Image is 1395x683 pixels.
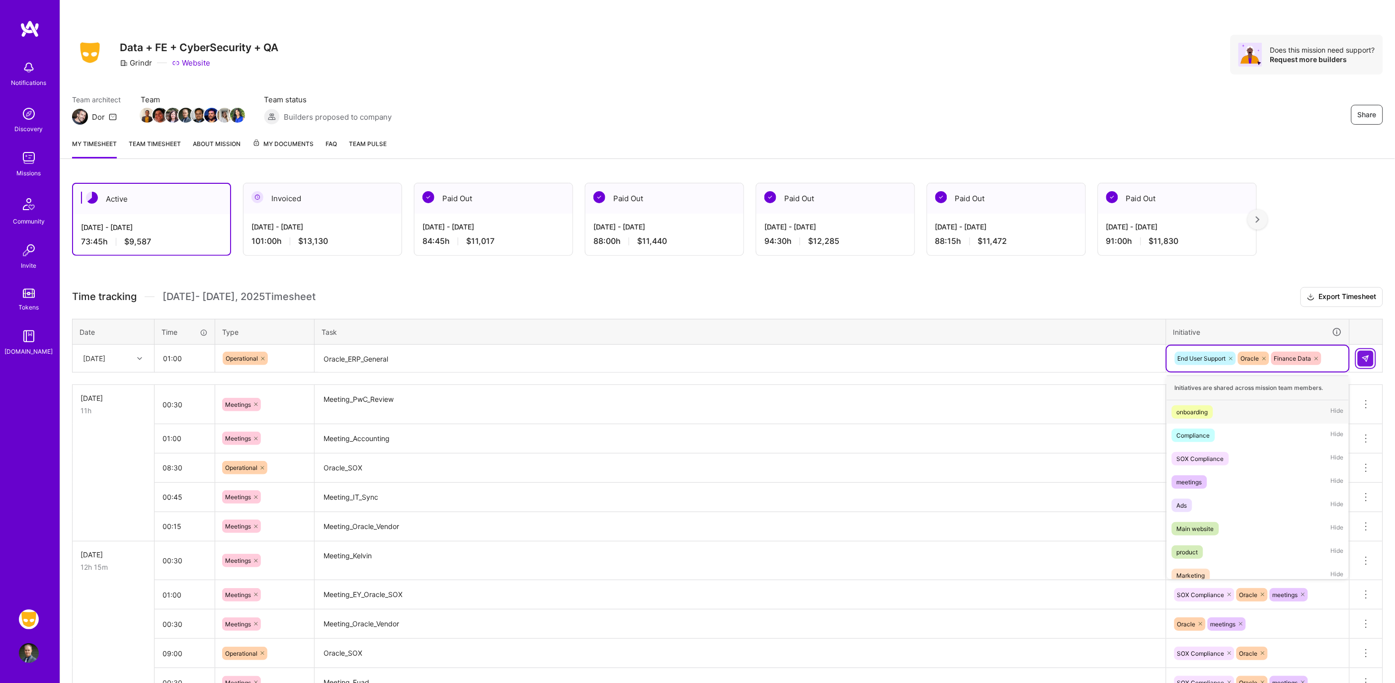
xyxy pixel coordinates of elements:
div: [DATE] [81,393,146,403]
span: Meetings [225,523,251,530]
span: Meetings [225,591,251,599]
span: Operational [225,650,257,657]
span: $12,285 [808,236,839,246]
img: discovery [19,104,39,124]
span: $11,830 [1149,236,1179,246]
div: Paid Out [756,183,914,214]
th: Date [73,319,155,345]
div: [DATE] - [DATE] [251,222,394,232]
textarea: Meeting_Oracle_Vendor [316,610,1165,638]
span: Hide [1331,522,1344,535]
span: My Documents [252,139,314,150]
span: $11,472 [978,236,1007,246]
input: HH:MM [155,640,215,667]
span: $11,017 [466,236,494,246]
img: Active [86,192,98,204]
textarea: Meeting_Oracle_Vendor [316,513,1165,540]
a: Team Member Avatar [218,107,231,124]
input: HH:MM [155,547,215,574]
div: null [1358,351,1375,367]
button: Share [1351,105,1383,125]
div: [DATE] - [DATE] [1106,222,1248,232]
img: Team Member Avatar [204,108,219,123]
span: Team [141,94,244,105]
span: Hide [1331,475,1344,489]
span: Team status [264,94,392,105]
div: 94:30 h [764,236,906,246]
a: My Documents [252,139,314,158]
div: Discovery [15,124,43,134]
textarea: Meeting_Accounting [316,425,1165,453]
div: Initiative [1173,326,1342,338]
textarea: Oracle_SOX [316,640,1165,667]
th: Task [315,319,1166,345]
input: HH:MM [155,582,215,608]
img: Team Member Avatar [230,108,245,123]
a: Website [172,58,210,68]
div: Invite [21,260,37,271]
div: Active [73,184,230,214]
textarea: Meeting_PwC_Review [316,386,1165,423]
span: Finance Data [1274,355,1312,362]
img: Builders proposed to company [264,109,280,125]
div: Initiatives are shared across mission team members. [1167,376,1349,400]
img: Team Member Avatar [191,108,206,123]
img: guide book [19,326,39,346]
i: icon Chevron [137,356,142,361]
div: [DOMAIN_NAME] [5,346,53,357]
img: User Avatar [19,643,39,663]
span: Builders proposed to company [284,112,392,122]
div: SOX Compliance [1177,454,1224,464]
div: [DATE] - [DATE] [422,222,565,232]
div: 101:00 h [251,236,394,246]
div: 73:45 h [81,236,222,247]
span: Operational [225,464,257,471]
span: Hide [1331,452,1344,465]
span: Team architect [72,94,121,105]
span: SOX Compliance [1177,650,1225,657]
div: product [1177,547,1198,557]
span: $11,440 [637,236,667,246]
img: Team Member Avatar [217,108,232,123]
input: HH:MM [155,391,215,418]
div: Grindr [120,58,152,68]
div: Does this mission need support? [1270,45,1375,55]
i: icon Mail [109,113,117,121]
img: Team Member Avatar [140,108,155,123]
img: right [1256,216,1260,223]
div: Paid Out [414,183,573,214]
span: Oracle [1241,355,1259,362]
span: Meetings [225,557,251,564]
th: Type [215,319,315,345]
textarea: Oracle_SOX [316,455,1165,482]
input: HH:MM [155,484,215,510]
div: 12h 15m [81,562,146,572]
div: Dor [92,112,105,122]
div: Compliance [1177,430,1210,441]
span: Time tracking [72,291,137,303]
div: Marketing [1177,570,1205,581]
i: icon Download [1307,292,1315,303]
img: logo [20,20,40,38]
a: Grindr: Data + FE + CyberSecurity + QA [16,609,41,629]
div: [DATE] - [DATE] [764,222,906,232]
span: meetings [1211,620,1236,628]
span: Oracle [1239,591,1258,599]
input: HH:MM [155,611,215,637]
div: Invoiced [244,183,402,214]
div: [DATE] [81,549,146,560]
a: User Avatar [16,643,41,663]
a: Team Member Avatar [154,107,166,124]
img: Team Member Avatar [178,108,193,123]
span: Hide [1331,545,1344,559]
span: Meetings [225,435,251,442]
div: Community [13,216,45,227]
img: Avatar [1238,43,1262,67]
a: Team Member Avatar [205,107,218,124]
span: Hide [1331,405,1344,419]
div: 91:00 h [1106,236,1248,246]
img: Invoiced [251,191,263,203]
div: Notifications [11,77,47,88]
div: 88:00 h [593,236,736,246]
div: [DATE] - [DATE] [593,222,736,232]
